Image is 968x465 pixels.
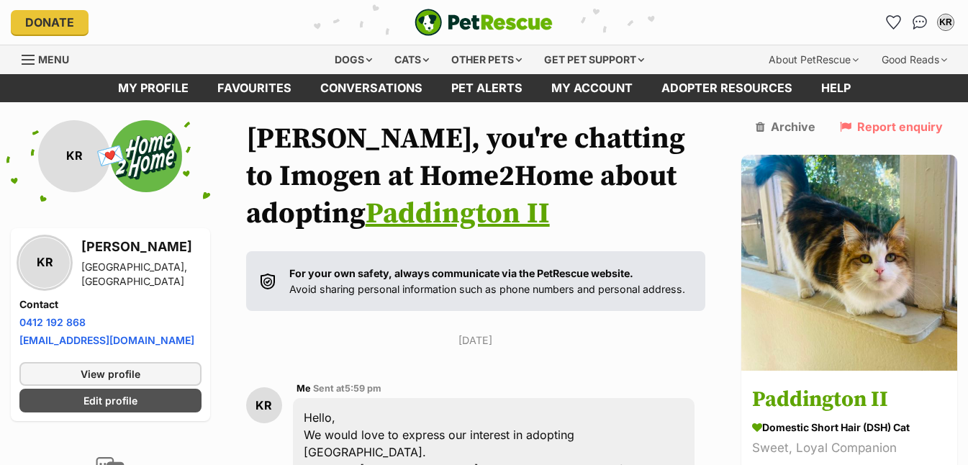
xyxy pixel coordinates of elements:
[741,155,957,371] img: Paddington II
[882,11,905,34] a: Favourites
[83,393,137,408] span: Edit profile
[246,120,705,232] h1: [PERSON_NAME], you're chatting to Imogen at Home2Home about adopting
[203,74,306,102] a: Favourites
[872,45,957,74] div: Good Reads
[19,316,86,328] a: 0412 192 868
[384,45,439,74] div: Cats
[840,120,943,133] a: Report enquiry
[756,120,815,133] a: Archive
[534,45,654,74] div: Get pet support
[81,237,202,257] h3: [PERSON_NAME]
[22,45,79,71] a: Menu
[908,11,931,34] a: Conversations
[19,297,202,312] h4: Contact
[752,384,946,416] h3: Paddington II
[415,9,553,36] a: PetRescue
[11,10,89,35] a: Donate
[19,362,202,386] a: View profile
[759,45,869,74] div: About PetRescue
[537,74,647,102] a: My account
[38,53,69,66] span: Menu
[246,333,705,348] p: [DATE]
[297,383,311,394] span: Me
[415,9,553,36] img: logo-e224e6f780fb5917bec1dbf3a21bbac754714ae5b6737aabdf751b685950b380.svg
[647,74,807,102] a: Adopter resources
[325,45,382,74] div: Dogs
[110,120,182,192] img: Home2Home profile pic
[94,140,127,171] span: 💌
[19,334,194,346] a: [EMAIL_ADDRESS][DOMAIN_NAME]
[104,74,203,102] a: My profile
[441,45,532,74] div: Other pets
[345,383,381,394] span: 5:59 pm
[913,15,928,30] img: chat-41dd97257d64d25036548639549fe6c8038ab92f7586957e7f3b1b290dea8141.svg
[752,420,946,435] div: Domestic Short Hair (DSH) Cat
[246,387,282,423] div: KR
[882,11,957,34] ul: Account quick links
[81,366,140,382] span: View profile
[938,15,953,30] div: KR
[38,120,110,192] div: KR
[752,438,946,458] div: Sweet, Loyal Companion
[313,383,381,394] span: Sent at
[437,74,537,102] a: Pet alerts
[289,267,633,279] strong: For your own safety, always communicate via the PetRescue website.
[934,11,957,34] button: My account
[289,266,685,297] p: Avoid sharing personal information such as phone numbers and personal address.
[366,196,550,232] a: Paddington II
[19,238,70,288] div: KR
[306,74,437,102] a: conversations
[807,74,865,102] a: Help
[81,260,202,289] div: [GEOGRAPHIC_DATA], [GEOGRAPHIC_DATA]
[19,389,202,412] a: Edit profile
